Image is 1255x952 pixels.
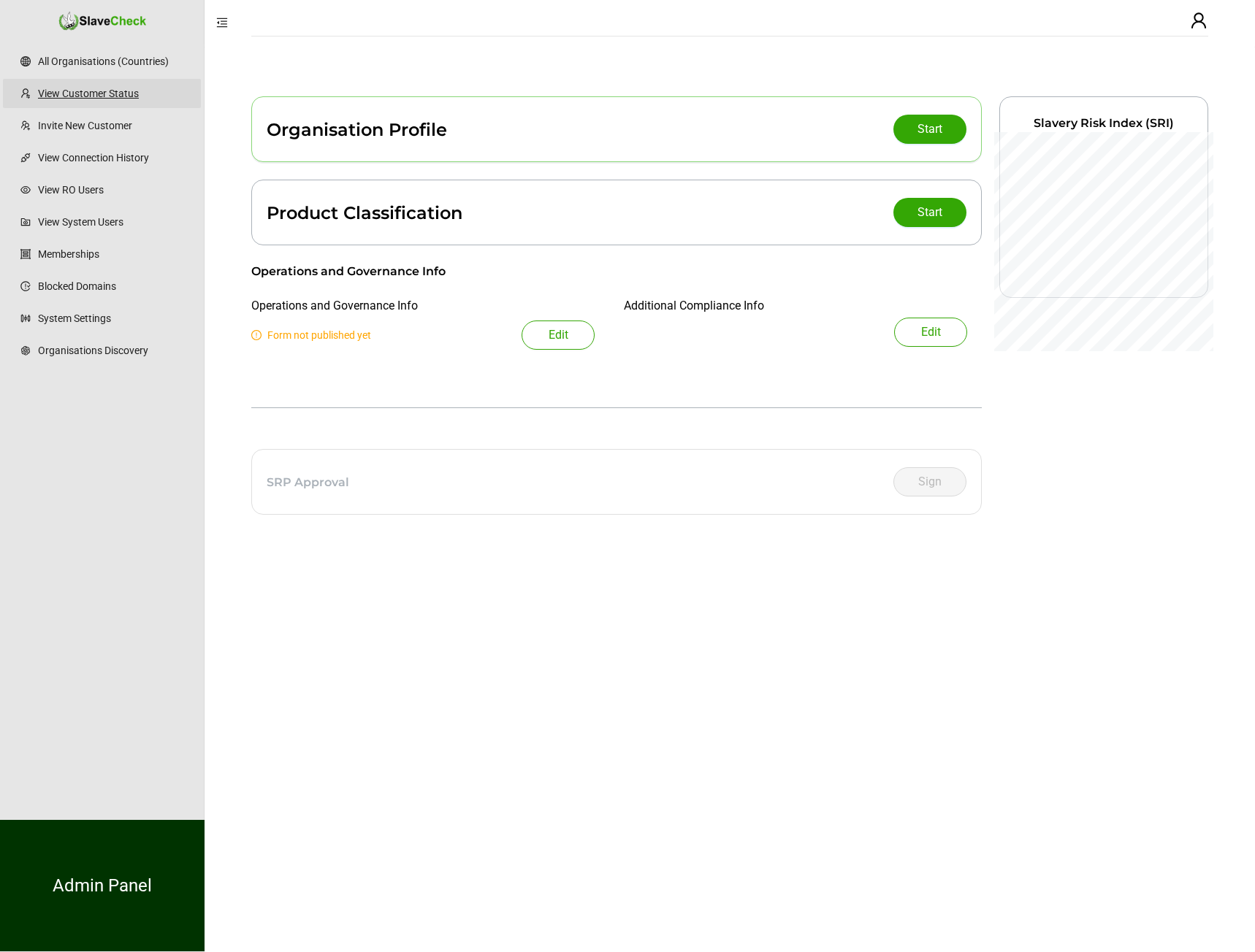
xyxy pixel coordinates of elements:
[918,120,942,138] span: Start
[893,198,966,227] button: Start
[216,17,228,28] span: menu-fold
[251,329,371,341] span: Form not published yet
[894,318,967,347] button: Edit
[38,207,189,237] a: View System Users
[38,143,189,172] a: View Connection History
[251,297,418,315] div: Operations and Governance Info
[893,467,966,496] button: Sign
[38,111,189,140] a: Invite New Customer
[267,202,462,223] div: Product Classification
[251,263,967,280] div: Operations and Governance Info
[267,475,349,489] div: SRP Approval
[1018,115,1190,132] div: Slavery Risk Index (SRI)
[624,297,764,315] div: Additional Compliance Info
[1190,12,1208,29] span: user
[251,330,262,340] span: exclamation-circle
[38,79,189,108] a: View Customer Status
[38,336,189,365] a: Organisations Discovery
[267,119,447,140] div: Organisation Profile
[38,239,189,269] a: Memberships
[893,115,966,144] button: Start
[38,272,189,301] a: Blocked Domains
[38,304,189,333] a: System Settings
[38,47,189,76] a: All Organisations (Countries)
[918,204,942,221] span: Start
[522,320,595,350] button: Edit
[921,323,941,341] span: Edit
[549,326,568,344] span: Edit
[38,175,189,204] a: View RO Users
